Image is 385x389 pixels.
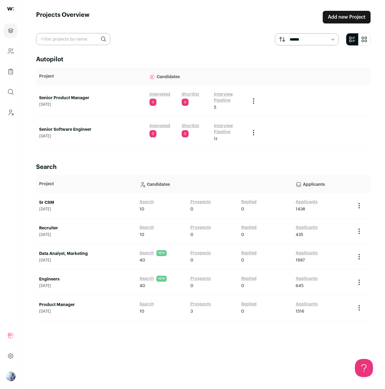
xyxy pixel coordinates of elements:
[39,102,143,107] span: [DATE]
[149,123,170,129] a: Interested
[296,178,350,190] p: Applicants
[296,250,318,256] a: Applicants
[140,199,154,205] a: Search
[4,105,18,120] a: Leads (Backoffice)
[182,130,189,137] span: 0
[149,130,156,137] span: 0
[190,283,193,289] span: 0
[241,250,257,256] a: Replied
[39,181,134,187] p: Project
[241,301,257,307] a: Replied
[296,232,303,238] span: 435
[190,257,193,263] span: 0
[4,23,18,38] a: Projects
[39,225,134,231] a: Recruiter
[214,123,244,135] a: Interview Pipeline
[214,91,244,103] a: Interview Pipeline
[241,257,244,263] span: 0
[296,257,305,263] span: 1987
[140,178,290,190] p: Candidates
[140,276,154,282] a: Search
[296,206,305,212] span: 1438
[323,11,371,23] a: Add new Project
[190,206,193,212] span: 0
[296,199,318,205] a: Applicants
[39,200,134,206] a: Sr CSM
[39,309,134,314] span: [DATE]
[39,95,143,101] a: Senior Product Manager
[296,225,318,231] a: Applicants
[296,276,318,282] a: Applicants
[149,91,170,97] a: Interested
[241,276,257,282] a: Replied
[39,73,143,79] p: Project
[250,97,257,105] button: Project Actions
[140,308,144,314] span: 10
[140,257,145,263] span: 40
[190,199,211,205] a: Prospects
[149,70,244,82] p: Candidates
[356,253,363,260] button: Project Actions
[39,207,134,212] span: [DATE]
[241,199,257,205] a: Replied
[250,129,257,136] button: Project Actions
[356,202,363,209] button: Project Actions
[39,134,143,139] span: [DATE]
[190,225,211,231] a: Prospects
[36,33,110,45] input: Filter projects by name
[39,276,134,282] a: Engineers
[182,123,199,129] a: Shortlist
[156,250,167,256] span: NEW
[149,99,156,106] span: 0
[39,283,134,288] span: [DATE]
[241,283,244,289] span: 0
[140,206,144,212] span: 10
[156,276,167,282] span: NEW
[39,258,134,263] span: [DATE]
[182,99,189,106] span: 0
[356,304,363,311] button: Project Actions
[4,64,18,79] a: Company Lists
[296,301,318,307] a: Applicants
[214,105,216,111] span: 5
[39,302,134,308] a: Product Manager
[190,250,211,256] a: Prospects
[356,279,363,286] button: Project Actions
[190,276,211,282] a: Prospects
[214,136,217,142] span: 11
[6,372,16,381] img: 97332-medium_jpg
[190,232,193,238] span: 0
[6,372,16,381] button: Open dropdown
[140,283,145,289] span: 40
[182,91,199,97] a: Shortlist
[241,308,244,314] span: 0
[140,232,144,238] span: 10
[140,225,154,231] a: Search
[36,163,371,171] h2: Search
[190,308,193,314] span: 3
[241,206,244,212] span: 0
[241,225,257,231] a: Replied
[39,232,134,237] span: [DATE]
[7,7,14,11] img: wellfound-shorthand-0d5821cbd27db2630d0214b213865d53afaa358527fdda9d0ea32b1df1b89c2c.svg
[296,283,303,289] span: 645
[36,11,90,23] h1: Projects Overview
[36,55,371,64] h2: Autopilot
[39,251,134,257] a: Data Analyst, Marketing
[140,250,154,256] a: Search
[190,301,211,307] a: Prospects
[241,232,244,238] span: 0
[39,127,143,133] a: Senior Software Engineer
[140,301,154,307] a: Search
[356,228,363,235] button: Project Actions
[4,44,18,58] a: Company and ATS Settings
[296,308,304,314] span: 1516
[355,359,373,377] iframe: Toggle Customer Support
